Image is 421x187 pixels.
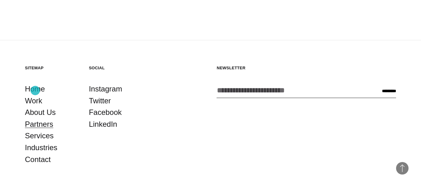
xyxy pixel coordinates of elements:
[89,95,111,107] a: Twitter
[25,142,57,154] a: Industries
[217,65,396,71] h5: Newsletter
[25,95,42,107] a: Work
[396,162,409,175] button: Back to Top
[89,106,122,118] a: Facebook
[25,65,76,71] h5: Sitemap
[25,118,53,130] a: Partners
[25,154,51,165] a: Contact
[25,130,54,142] a: Services
[89,118,117,130] a: LinkedIn
[25,106,56,118] a: About Us
[89,65,140,71] h5: Social
[25,83,45,95] a: Home
[89,83,122,95] a: Instagram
